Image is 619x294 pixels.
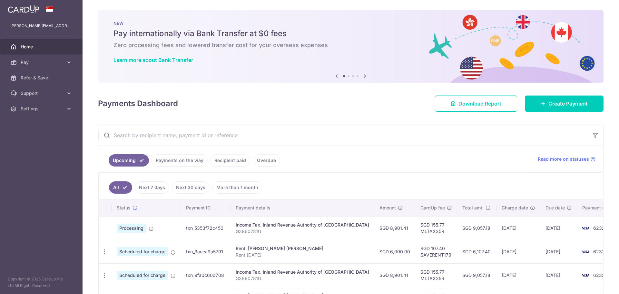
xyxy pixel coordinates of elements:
a: Create Payment [525,96,604,112]
span: 6232 [593,272,605,278]
a: Recipient paid [210,154,250,167]
td: [DATE] [496,240,540,263]
img: Bank Card [579,248,592,256]
td: [DATE] [540,216,577,240]
td: SGD 6,000.00 [374,240,415,263]
p: Rent [DATE] [236,252,369,258]
img: Bank Card [579,271,592,279]
a: More than 1 month [212,181,262,194]
td: txn_5353f72c450 [181,216,231,240]
td: SGD 9,057.18 [457,216,496,240]
input: Search by recipient name, payment id or reference [98,125,588,146]
a: Next 7 days [135,181,169,194]
span: Scheduled for charge [117,271,168,280]
span: Due date [545,205,565,211]
span: Refer & Save [21,75,63,81]
span: Total amt. [462,205,484,211]
td: txn_3aeea9a5791 [181,240,231,263]
div: Income Tax. Inland Revenue Authority of [GEOGRAPHIC_DATA] [236,269,369,275]
th: Payment ID [181,199,231,216]
p: NEW [113,21,588,26]
a: Learn more about Bank Transfer [113,57,193,63]
td: [DATE] [496,263,540,287]
a: Overdue [253,154,280,167]
span: Home [21,44,63,50]
a: Payments on the way [152,154,208,167]
span: 6232 [593,225,605,231]
h6: Zero processing fees and lowered transfer cost for your overseas expenses [113,41,588,49]
span: Scheduled for charge [117,247,168,256]
img: Bank Card [579,224,592,232]
span: Download Report [458,100,501,107]
span: Processing [117,224,146,233]
td: SGD 155.77 MLTAX25R [415,263,457,287]
h4: Payments Dashboard [98,98,178,109]
div: Income Tax. Inland Revenue Authority of [GEOGRAPHIC_DATA] [236,222,369,228]
span: Read more on statuses [538,156,589,162]
span: 6232 [593,249,605,254]
img: Bank transfer banner [98,10,604,83]
span: Pay [21,59,63,66]
td: SGD 155.77 MLTAX25R [415,216,457,240]
div: Rent. [PERSON_NAME] [PERSON_NAME] [236,245,369,252]
a: All [109,181,132,194]
td: SGD 9,057.18 [457,263,496,287]
td: txn_9fa0c60d708 [181,263,231,287]
span: Amount [379,205,396,211]
span: Create Payment [548,100,588,107]
td: [DATE] [540,240,577,263]
td: SGD 107.40 SAVERENT179 [415,240,457,263]
span: Settings [21,106,63,112]
td: [DATE] [496,216,540,240]
th: Payment details [231,199,374,216]
a: Read more on statuses [538,156,595,162]
span: Support [21,90,63,96]
span: Status [117,205,131,211]
p: [PERSON_NAME][EMAIL_ADDRESS][DOMAIN_NAME] [10,23,72,29]
a: Download Report [435,96,517,112]
td: SGD 8,901.41 [374,263,415,287]
span: Charge date [502,205,528,211]
a: Next 30 days [172,181,210,194]
td: SGD 6,107.40 [457,240,496,263]
a: Upcoming [109,154,149,167]
p: G3860781U [236,275,369,282]
h5: Pay internationally via Bank Transfer at $0 fees [113,28,588,39]
img: CardUp [8,5,39,13]
span: CardUp fee [420,205,445,211]
p: G3860781U [236,228,369,235]
td: SGD 8,901.41 [374,216,415,240]
td: [DATE] [540,263,577,287]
